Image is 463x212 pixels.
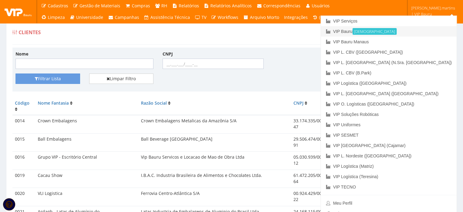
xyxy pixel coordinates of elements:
span: TV [202,14,206,20]
a: Arquivo Morto [241,12,282,23]
a: VIP Logística (Teresina) [321,171,457,182]
a: VIP L. Nordeste ([GEOGRAPHIC_DATA]) [321,151,457,161]
a: VIP Bauru[DEMOGRAPHIC_DATA] [321,26,457,37]
a: VIP L. CBV (B.Park) [321,68,457,78]
td: Ball Embalagens [35,133,139,152]
td: 61.472.205/0001-64 [291,170,335,188]
span: Arquivo Morto [250,14,279,20]
a: Nome Fantasia [38,100,69,106]
a: Assistência Técnica [142,12,193,23]
input: __.___.___/____-__ [163,59,264,69]
td: Grupo VIP - Escritório Central [35,152,139,170]
span: Relatórios Analíticos [210,3,252,9]
td: Crown Embalagens [35,115,139,133]
td: 0016 [12,152,35,170]
span: Gestão de Materiais [79,3,120,9]
span: Correspondências [263,3,300,9]
a: VIP Soluções Robóticas [321,109,457,120]
td: 0014 [12,115,35,133]
span: Assistência Técnica [150,14,190,20]
span: Limpeza [48,14,65,20]
a: Meu Perfil [321,198,457,208]
span: Universidade [76,14,103,20]
a: Workflows [209,12,241,23]
td: 29.506.474/0001-91 [291,133,335,152]
span: Campanhas [115,14,139,20]
a: Campanhas [106,12,142,23]
a: (0) [310,12,327,23]
span: Workflows [218,14,238,20]
span: RH [161,3,167,9]
td: 33.174.335/0003-47 [291,115,335,133]
td: 05.030.939/0001-12 [291,152,335,170]
span: Integrações [284,14,308,20]
a: VIP Bauru Manaus [321,37,457,47]
a: VIP L. [GEOGRAPHIC_DATA] (N.Sra. [GEOGRAPHIC_DATA]) [321,57,457,68]
a: VIP L. [GEOGRAPHIC_DATA] ([GEOGRAPHIC_DATA]) [321,88,457,99]
label: CNPJ [163,51,173,57]
span: Compras [132,3,150,9]
span: Clientes [19,29,41,36]
span: Usuários [312,3,330,9]
span: Cadastros [48,3,68,9]
td: 0020 [12,188,35,206]
button: Filtrar Lista [16,74,80,84]
td: I.B.A.C. Industria Brasileira de Alimentos e Chocolates Ltda. [139,170,291,188]
a: Limpar Filtro [89,74,154,84]
small: [DEMOGRAPHIC_DATA] [353,28,397,35]
img: logo [5,7,32,16]
a: VIP O. Logísticas ([GEOGRAPHIC_DATA]) [321,99,457,109]
a: Razão Social [141,100,167,106]
td: 00.924.429/0009-22 [291,188,335,206]
a: VIP L. CBV ([GEOGRAPHIC_DATA]) [321,47,457,57]
a: VIP SESMET [321,130,457,140]
a: VIP Logística (Matriz) [321,161,457,171]
span: [PERSON_NAME].martins | VIP Bauru [411,5,455,17]
a: VIP Logística ([GEOGRAPHIC_DATA]) [321,78,457,88]
a: VIP Uniformes [321,120,457,130]
td: Ferrovia Centro-Atlântica S/A [139,188,291,206]
td: VLI Logistica [35,188,139,206]
a: CNPJ [293,100,303,106]
a: Código [15,100,30,106]
label: Nome [16,51,28,57]
a: VIP TECNO [321,182,457,192]
a: TV [192,12,209,23]
a: VIP Serviços [321,16,457,26]
td: 0015 [12,133,35,152]
td: 0019 [12,170,35,188]
a: Integrações [282,12,310,23]
a: Universidade [67,12,106,23]
span: (0) [319,14,324,20]
a: VIP [GEOGRAPHIC_DATA] (Cajamar) [321,140,457,151]
a: Limpeza [39,12,67,23]
td: Ball Beverage [GEOGRAPHIC_DATA] [139,133,291,152]
td: Cacau Show [35,170,139,188]
td: Vip Bauru Servicos e Locacao de Mao de Obra Ltda [139,152,291,170]
span: Relatórios [179,3,199,9]
td: Crown Embalagens Metalicas da Amazônia S/A [139,115,291,133]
